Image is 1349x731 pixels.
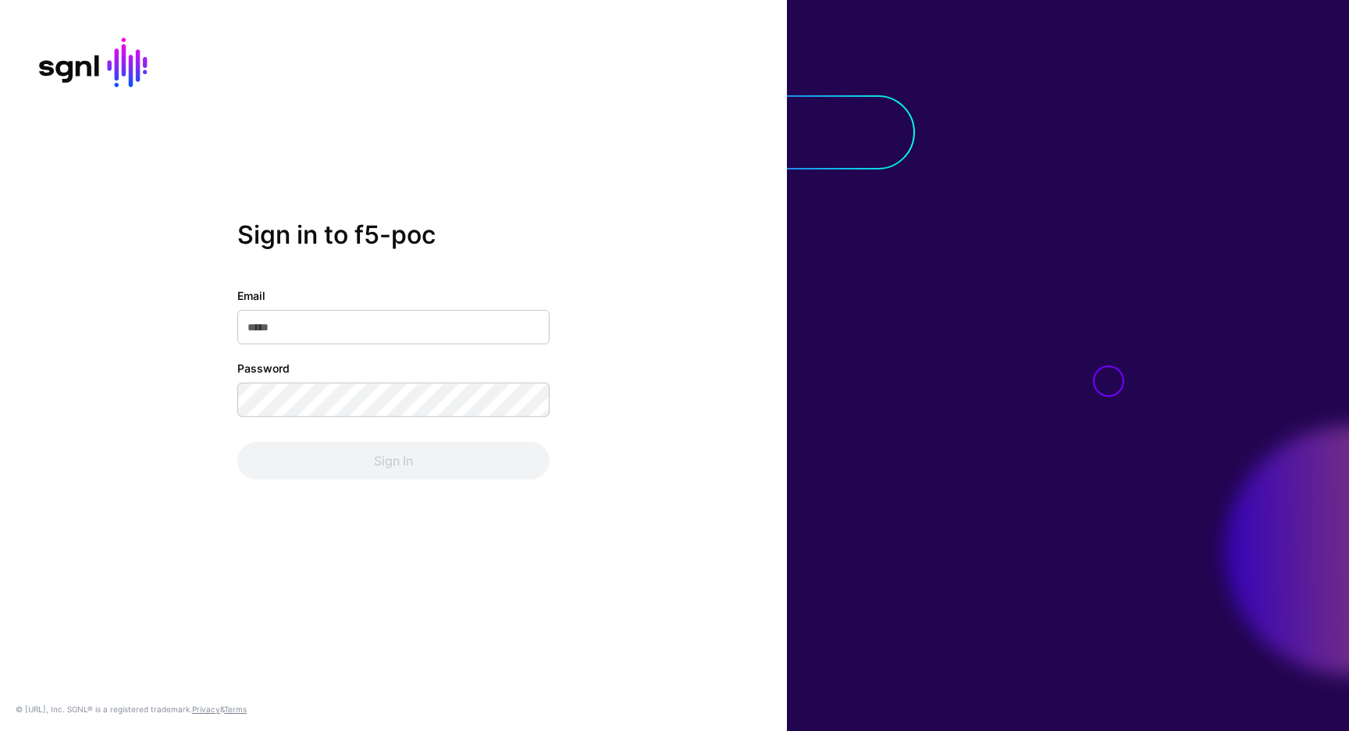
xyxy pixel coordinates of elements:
[224,704,247,714] a: Terms
[237,287,265,304] label: Email
[192,704,220,714] a: Privacy
[237,360,290,376] label: Password
[237,220,550,250] h2: Sign in to f5-poc
[16,703,247,715] div: © [URL], Inc. SGNL® is a registered trademark. &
